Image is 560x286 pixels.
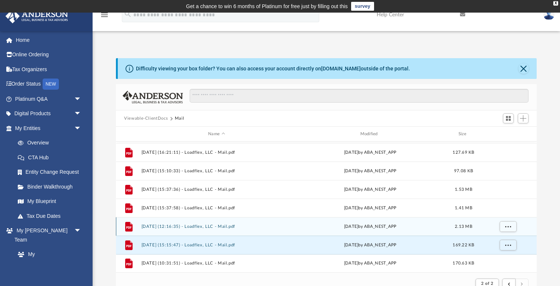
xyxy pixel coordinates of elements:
[295,149,446,156] div: [DATE] by ABA_NEST_APP
[141,131,292,137] div: Name
[453,261,474,265] span: 170.63 KB
[453,243,474,247] span: 169.22 KB
[190,89,529,103] input: Search files and folders
[5,47,93,62] a: Online Ordering
[455,225,472,229] span: 2.13 MB
[141,224,292,229] button: [DATE] (12:16:35) - Loadflex, LLC - Mail.pdf
[321,66,361,71] a: [DOMAIN_NAME]
[141,187,292,192] button: [DATE] (15:37:36) - Loadflex, LLC - Mail.pdf
[5,77,93,92] a: Order StatusNEW
[119,131,138,137] div: id
[175,115,184,122] button: Mail
[500,240,517,251] button: More options
[5,121,93,136] a: My Entitiesarrow_drop_down
[3,9,70,23] img: Anderson Advisors Platinum Portal
[481,131,533,137] div: id
[10,165,93,180] a: Entity Change Request
[141,206,292,210] button: [DATE] (15:37:58) - Loadflex, LLC - Mail.pdf
[295,186,446,193] div: [DATE] by ABA_NEST_APP
[295,131,446,137] div: Modified
[449,131,479,137] div: Size
[5,92,93,106] a: Platinum Q&Aarrow_drop_down
[518,113,529,124] button: Add
[10,136,93,150] a: Overview
[295,223,446,230] div: [DATE] by ABA_NEST_APP
[186,2,348,11] div: Get a chance to win 6 months of Platinum for free just by filling out this
[141,169,292,173] button: [DATE] (15:10:33) - Loadflex, LLC - Mail.pdf
[116,142,537,273] div: grid
[454,169,473,173] span: 97.08 KB
[43,79,59,90] div: NEW
[5,33,93,47] a: Home
[5,62,93,77] a: Tax Organizers
[455,187,472,192] span: 1.53 MB
[553,1,558,6] div: close
[543,9,554,20] img: User Pic
[344,261,359,265] span: [DATE]
[351,2,374,11] a: survey
[500,221,517,232] button: More options
[10,150,93,165] a: CTA Hub
[74,92,89,107] span: arrow_drop_down
[455,206,472,210] span: 1.41 MB
[74,223,89,239] span: arrow_drop_down
[10,247,85,280] a: My [PERSON_NAME] Team
[295,242,446,249] div: [DATE] by ABA_NEST_APP
[136,65,410,73] div: Difficulty viewing your box folder? You can also access your account directly on outside of the p...
[295,260,446,267] div: by ABA_NEST_APP
[141,243,292,247] button: [DATE] (15:15:47) - Loadflex, LLC - Mail.pdf
[100,10,109,19] i: menu
[141,261,292,266] button: [DATE] (10:31:51) - Loadflex, LLC - Mail.pdf
[100,14,109,19] a: menu
[503,113,514,124] button: Switch to Grid View
[124,115,168,122] button: Viewable-ClientDocs
[519,63,529,74] button: Close
[5,106,93,121] a: Digital Productsarrow_drop_down
[10,179,93,194] a: Binder Walkthrough
[10,209,93,223] a: Tax Due Dates
[10,194,89,209] a: My Blueprint
[453,150,474,154] span: 127.69 KB
[141,150,292,155] button: [DATE] (16:21:11) - Loadflex, LLC - Mail.pdf
[5,223,89,247] a: My [PERSON_NAME] Teamarrow_drop_down
[295,168,446,174] div: [DATE] by ABA_NEST_APP
[481,282,493,286] span: 2 of 2
[295,205,446,212] div: [DATE] by ABA_NEST_APP
[124,10,132,18] i: search
[74,121,89,136] span: arrow_drop_down
[74,106,89,122] span: arrow_drop_down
